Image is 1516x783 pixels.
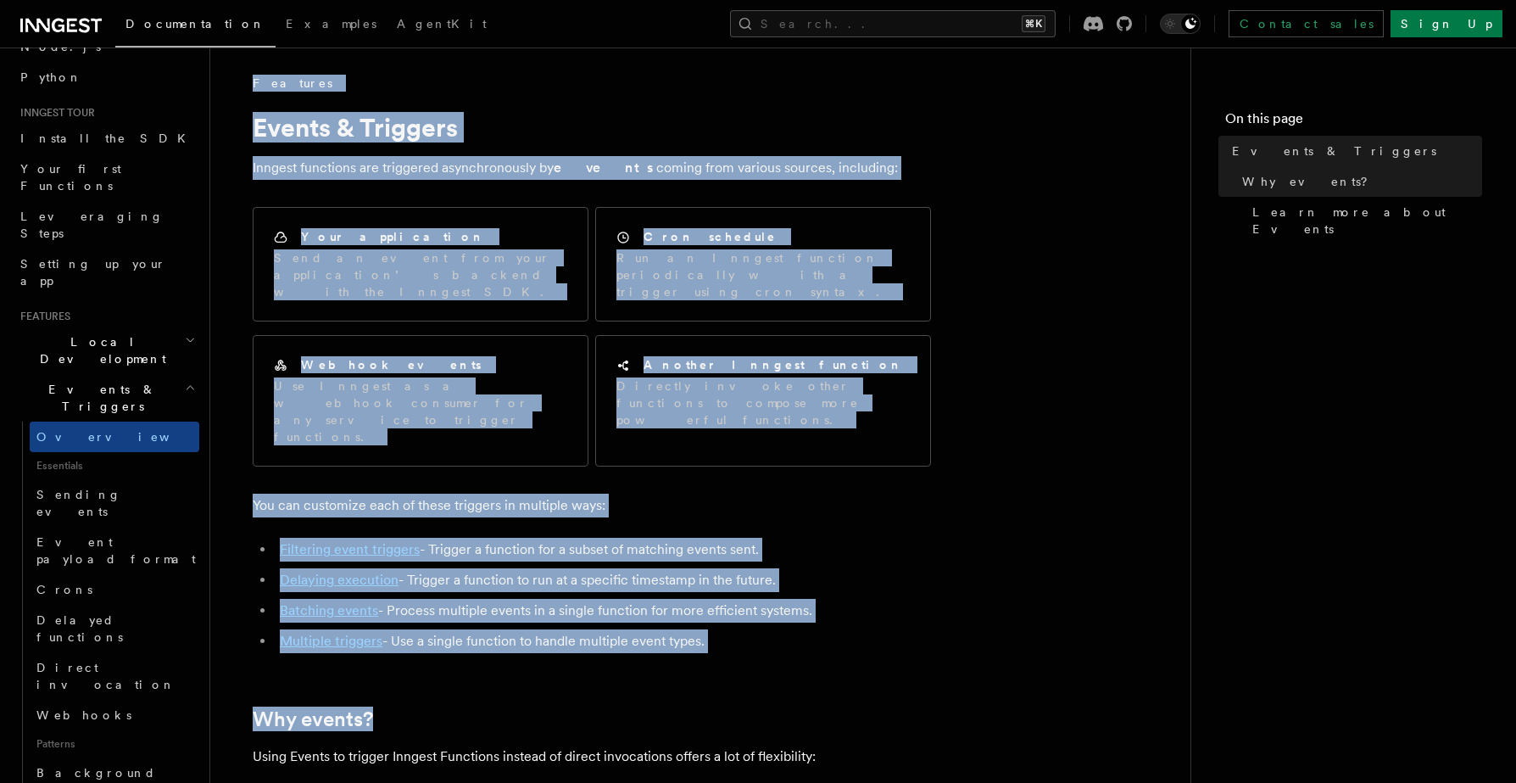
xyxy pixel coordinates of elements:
span: Events & Triggers [14,381,185,415]
a: Documentation [115,5,276,48]
a: Webhooks [30,700,199,730]
h1: Events & Triggers [253,112,931,143]
a: Sign Up [1391,10,1502,37]
span: Features [14,310,70,323]
span: Delayed functions [36,613,123,644]
h2: Your application [301,228,485,245]
p: You can customize each of these triggers in multiple ways: [253,494,931,517]
p: Run an Inngest function periodically with a trigger using cron syntax. [616,249,910,300]
p: Using Events to trigger Inngest Functions instead of direct invocations offers a lot of flexibility: [253,745,931,769]
a: Direct invocation [30,652,199,700]
h2: Cron schedule [644,228,777,245]
a: AgentKit [387,5,497,46]
span: Events & Triggers [1232,143,1436,159]
p: Directly invoke other functions to compose more powerful functions. [616,378,910,428]
a: Webhook eventsUse Inngest as a webhook consumer for any service to trigger functions. [253,335,588,467]
a: Examples [276,5,387,46]
a: Events & Triggers [1225,136,1482,166]
button: Events & Triggers [14,374,199,422]
span: Why events? [1242,173,1379,190]
button: Local Development [14,327,199,374]
a: Delayed functions [30,605,199,652]
span: Python [20,70,82,84]
a: Crons [30,574,199,605]
span: Overview [36,430,211,444]
span: Essentials [30,452,199,479]
a: Learn more about Events [1246,197,1482,244]
span: Webhooks [36,708,131,722]
h2: Webhook events [301,356,482,373]
button: Search...⌘K [730,10,1056,37]
a: Leveraging Steps [14,201,199,249]
a: Delaying execution [280,572,399,588]
strong: events [554,159,656,176]
a: Cron scheduleRun an Inngest function periodically with a trigger using cron syntax. [595,207,931,322]
p: Use Inngest as a webhook consumer for any service to trigger functions. [274,378,567,445]
h4: On this page [1225,109,1482,136]
span: Features [253,75,332,92]
span: Direct invocation [36,661,176,691]
li: - Process multiple events in a single function for more efficient systems. [275,599,931,623]
span: AgentKit [397,17,487,31]
span: Examples [286,17,376,31]
a: Batching events [280,602,378,618]
a: Event payload format [30,527,199,574]
span: Local Development [14,333,185,367]
span: Your first Functions [20,162,121,193]
a: Setting up your app [14,249,199,296]
li: - Trigger a function for a subset of matching events sent. [275,538,931,562]
span: Documentation [125,17,265,31]
a: Contact sales [1229,10,1384,37]
span: Setting up your app [20,257,166,288]
span: Crons [36,583,92,596]
a: Sending events [30,479,199,527]
span: Leveraging Steps [20,210,164,240]
button: Toggle dark mode [1160,14,1201,34]
a: Multiple triggers [280,633,382,649]
span: Learn more about Events [1252,204,1482,238]
span: Inngest tour [14,106,95,120]
a: Filtering event triggers [280,541,420,557]
span: Sending events [36,488,121,518]
span: Event payload format [36,535,196,566]
a: Overview [30,422,199,452]
p: Send an event from your application’s backend with the Inngest SDK. [274,249,567,300]
li: - Trigger a function to run at a specific timestamp in the future. [275,568,931,592]
p: Inngest functions are triggered asynchronously by coming from various sources, including: [253,156,931,180]
a: Install the SDK [14,123,199,154]
a: Why events? [1235,166,1482,197]
span: Patterns [30,730,199,758]
a: Another Inngest functionDirectly invoke other functions to compose more powerful functions. [595,335,931,467]
kbd: ⌘K [1022,15,1045,32]
span: Install the SDK [20,131,196,145]
a: Python [14,62,199,92]
a: Why events? [253,707,373,731]
a: Your applicationSend an event from your application’s backend with the Inngest SDK. [253,207,588,322]
h2: Another Inngest function [644,356,903,373]
li: - Use a single function to handle multiple event types. [275,629,931,653]
a: Your first Functions [14,154,199,201]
